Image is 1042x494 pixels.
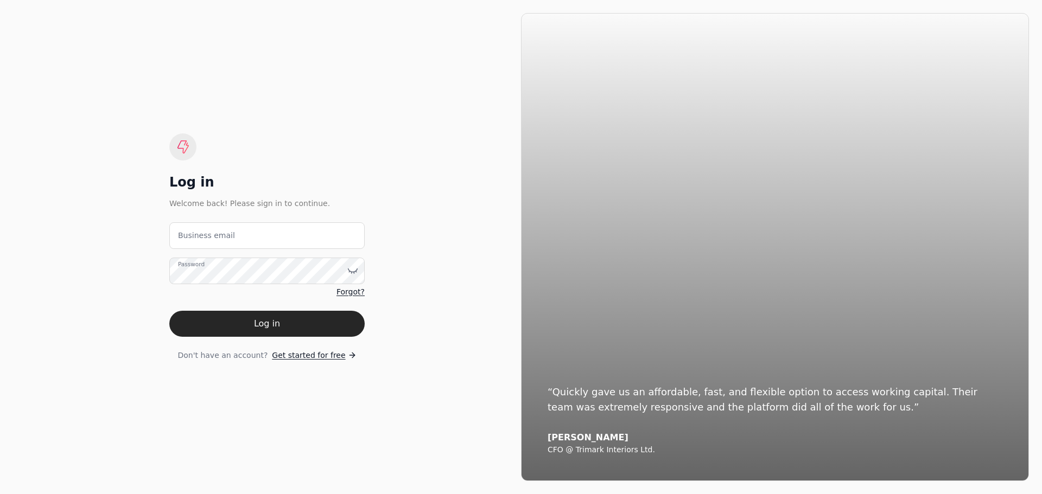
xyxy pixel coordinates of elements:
div: [PERSON_NAME] [548,432,1002,443]
span: Get started for free [272,350,345,361]
a: Forgot? [336,286,365,298]
div: Welcome back! Please sign in to continue. [169,197,365,209]
div: “Quickly gave us an affordable, fast, and flexible option to access working capital. Their team w... [548,384,1002,415]
label: Business email [178,230,235,241]
span: Don't have an account? [177,350,268,361]
label: Password [178,260,205,268]
button: Log in [169,311,365,337]
div: Log in [169,174,365,191]
div: CFO @ Trimark Interiors Ltd. [548,445,1002,455]
a: Get started for free [272,350,356,361]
